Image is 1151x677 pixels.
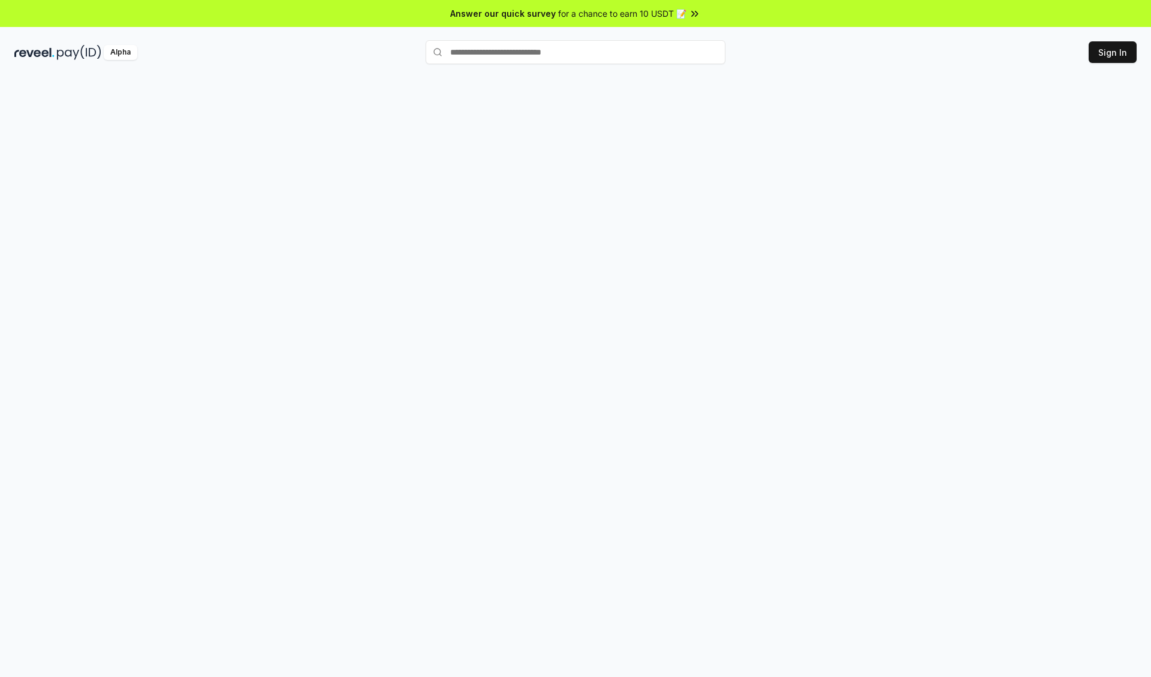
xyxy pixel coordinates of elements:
img: pay_id [57,45,101,60]
span: for a chance to earn 10 USDT 📝 [558,7,686,20]
button: Sign In [1089,41,1137,63]
div: Alpha [104,45,137,60]
span: Answer our quick survey [450,7,556,20]
img: reveel_dark [14,45,55,60]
